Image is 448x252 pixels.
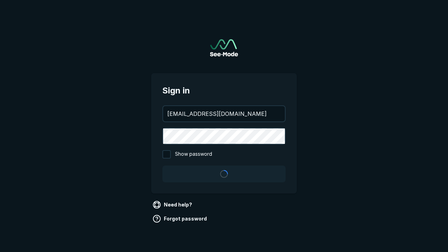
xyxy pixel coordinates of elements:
a: Forgot password [151,213,210,224]
span: Show password [175,150,212,159]
span: Sign in [162,84,286,97]
img: See-Mode Logo [210,39,238,56]
a: Need help? [151,199,195,210]
input: your@email.com [163,106,285,121]
a: Go to sign in [210,39,238,56]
